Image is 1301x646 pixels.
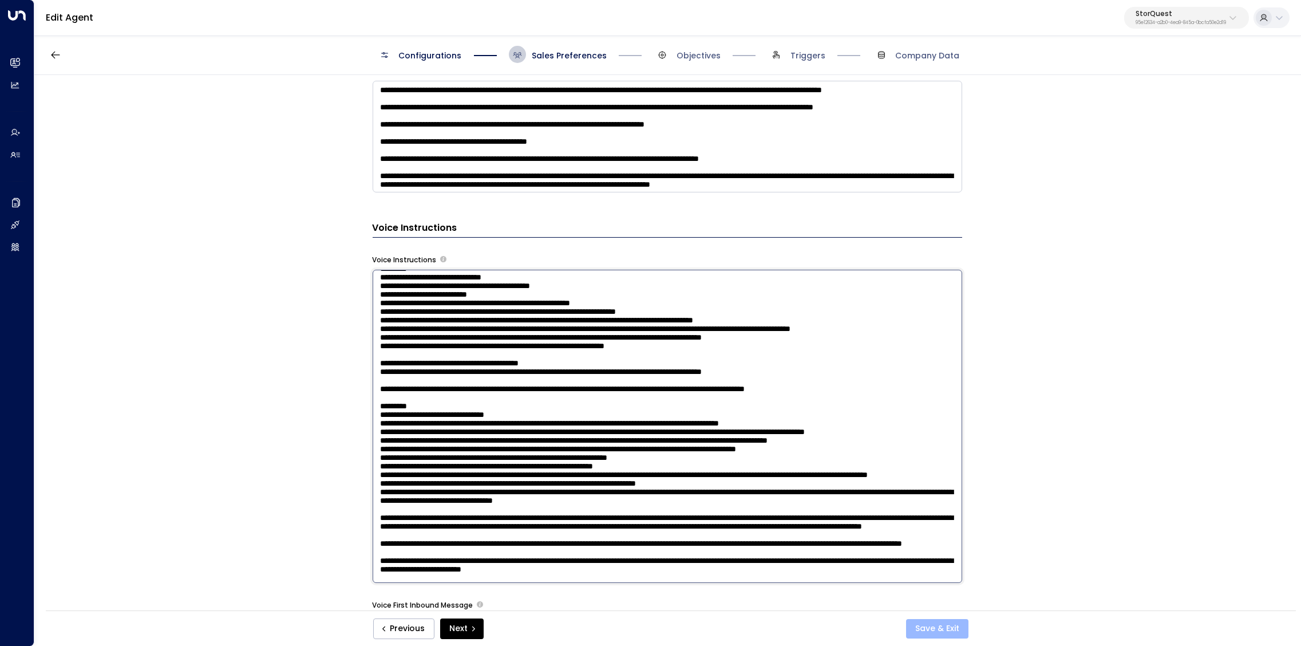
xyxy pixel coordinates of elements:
[790,50,825,61] span: Triggers
[1136,10,1226,17] p: StorQuest
[373,255,437,265] label: Voice Instructions
[677,50,721,61] span: Objectives
[373,221,962,238] h3: Voice Instructions
[373,600,473,610] label: Voice First Inbound Message
[532,50,607,61] span: Sales Preferences
[46,11,93,24] a: Edit Agent
[896,50,960,61] span: Company Data
[440,619,484,639] button: Next
[906,619,968,639] button: Save & Exit
[399,50,462,61] span: Configurations
[477,601,483,608] button: The opening message when answering incoming calls. Use placeholders: [Lead Name], [Copilot Name],...
[373,619,434,639] button: Previous
[1124,7,1249,29] button: StorQuest95e12634-a2b0-4ea9-845a-0bcfa50e2d19
[1136,21,1226,25] p: 95e12634-a2b0-4ea9-845a-0bcfa50e2d19
[440,256,446,262] button: Provide specific instructions for phone conversations, such as tone, pacing, information to empha...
